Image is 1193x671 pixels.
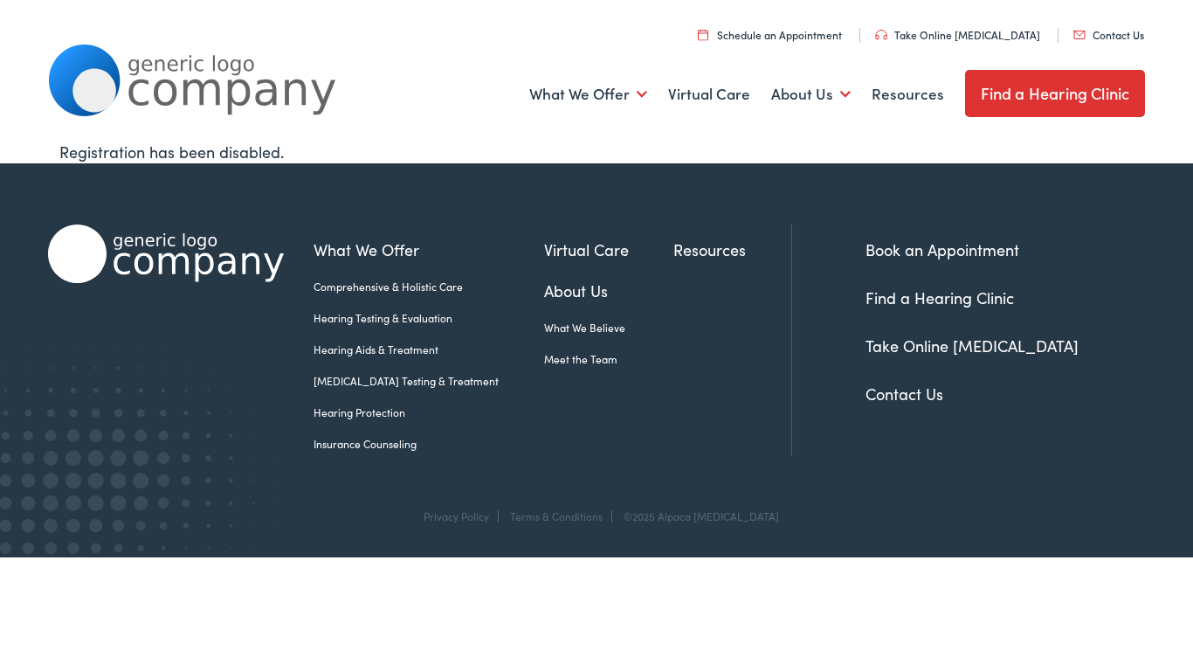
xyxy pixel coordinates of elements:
[529,62,647,127] a: What We Offer
[1073,31,1086,39] img: utility icon
[771,62,851,127] a: About Us
[510,508,603,523] a: Terms & Conditions
[872,62,944,127] a: Resources
[314,310,544,326] a: Hearing Testing & Evaluation
[875,27,1040,42] a: Take Online [MEDICAL_DATA]
[314,238,544,261] a: What We Offer
[865,287,1014,308] a: Find a Hearing Clinic
[544,238,674,261] a: Virtual Care
[314,342,544,357] a: Hearing Aids & Treatment
[865,239,1019,260] a: Book an Appointment
[865,335,1079,356] a: Take Online [MEDICAL_DATA]
[314,279,544,294] a: Comprehensive & Holistic Care
[1073,27,1144,42] a: Contact Us
[668,62,750,127] a: Virtual Care
[544,320,674,335] a: What We Believe
[698,29,708,40] img: utility icon
[314,436,544,452] a: Insurance Counseling
[314,373,544,389] a: [MEDICAL_DATA] Testing & Treatment
[875,30,887,40] img: utility icon
[965,70,1146,117] a: Find a Hearing Clinic
[673,238,791,261] a: Resources
[48,225,284,283] img: Alpaca Audiology
[59,140,1133,163] div: Registration has been disabled.
[615,510,779,522] div: ©2025 Alpaca [MEDICAL_DATA]
[424,508,489,523] a: Privacy Policy
[544,351,674,367] a: Meet the Team
[698,27,842,42] a: Schedule an Appointment
[544,279,674,302] a: About Us
[314,405,544,420] a: Hearing Protection
[865,383,943,405] a: Contact Us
